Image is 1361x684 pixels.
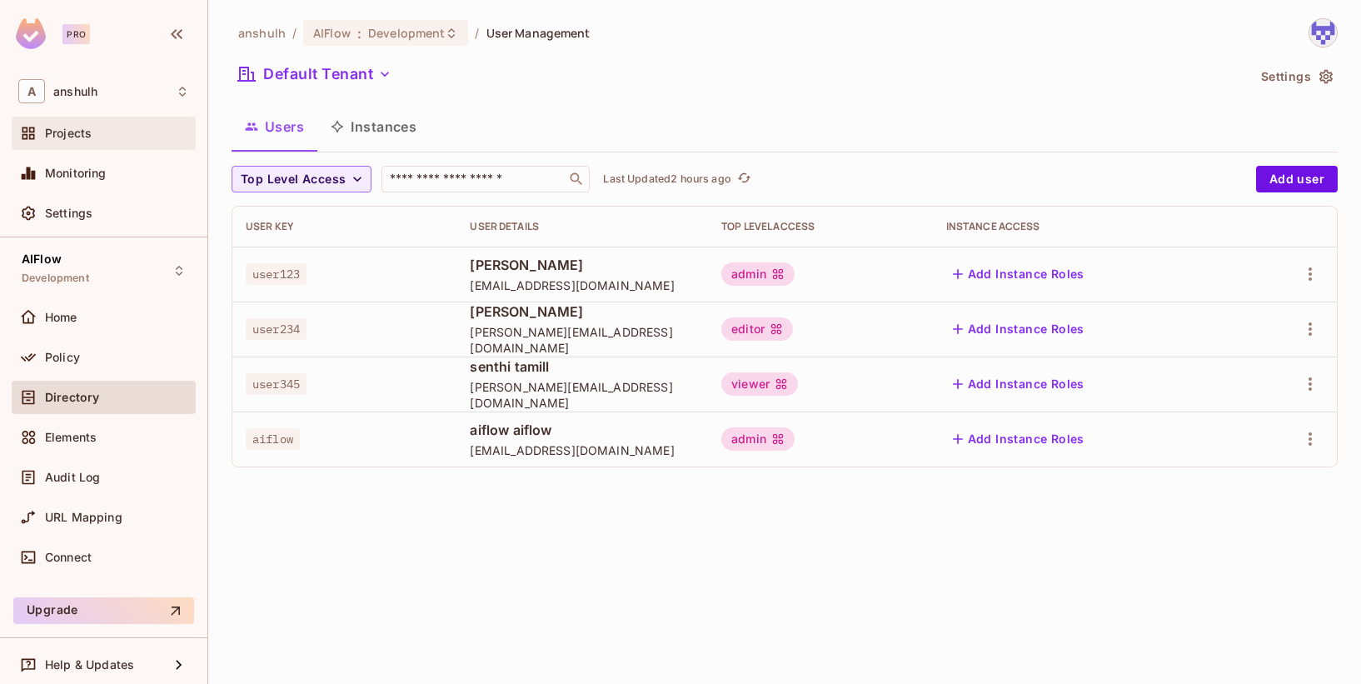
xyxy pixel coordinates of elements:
span: aiflow [246,428,300,450]
span: Home [45,311,77,324]
span: user234 [246,318,307,340]
span: [PERSON_NAME] [470,256,695,274]
span: Audit Log [45,471,100,484]
span: [PERSON_NAME][EMAIL_ADDRESS][DOMAIN_NAME] [470,324,695,356]
button: Users [232,106,317,147]
span: user345 [246,373,307,395]
span: Workspace: anshulh [53,85,97,98]
li: / [292,25,297,41]
span: Top Level Access [241,169,346,190]
div: admin [721,262,795,286]
span: Monitoring [45,167,107,180]
span: Help & Updates [45,658,134,672]
span: refresh [737,171,751,187]
img: SReyMgAAAABJRU5ErkJggg== [16,18,46,49]
span: Development [22,272,89,285]
p: Last Updated 2 hours ago [603,172,730,186]
div: admin [721,427,795,451]
span: User Management [486,25,591,41]
span: Policy [45,351,80,364]
span: URL Mapping [45,511,122,524]
img: anshulh.work@gmail.com [1309,19,1337,47]
span: AIFlow [22,252,62,266]
div: Top Level Access [721,220,919,233]
div: User Details [470,220,695,233]
span: : [356,27,362,40]
div: editor [721,317,793,341]
button: Add Instance Roles [946,426,1091,452]
button: Upgrade [13,597,194,624]
button: Add Instance Roles [946,316,1091,342]
div: viewer [721,372,798,396]
button: Top Level Access [232,166,371,192]
button: Add Instance Roles [946,371,1091,397]
span: AIFlow [313,25,351,41]
div: Pro [62,24,90,44]
span: A [18,79,45,103]
span: Connect [45,551,92,564]
span: Projects [45,127,92,140]
span: Click to refresh data [731,169,755,189]
span: aiflow aiflow [470,421,695,439]
span: [PERSON_NAME][EMAIL_ADDRESS][DOMAIN_NAME] [470,379,695,411]
span: user123 [246,263,307,285]
span: [EMAIL_ADDRESS][DOMAIN_NAME] [470,442,695,458]
button: Default Tenant [232,61,398,87]
span: Directory [45,391,99,404]
button: refresh [735,169,755,189]
button: Instances [317,106,430,147]
span: Settings [45,207,92,220]
span: [EMAIL_ADDRESS][DOMAIN_NAME] [470,277,695,293]
button: Settings [1254,63,1338,90]
span: senthi tamill [470,357,695,376]
span: [PERSON_NAME] [470,302,695,321]
button: Add Instance Roles [946,261,1091,287]
span: Elements [45,431,97,444]
div: Instance Access [946,220,1228,233]
div: User Key [246,220,443,233]
button: Add user [1256,166,1338,192]
li: / [475,25,479,41]
span: the active workspace [238,25,286,41]
span: Development [368,25,445,41]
